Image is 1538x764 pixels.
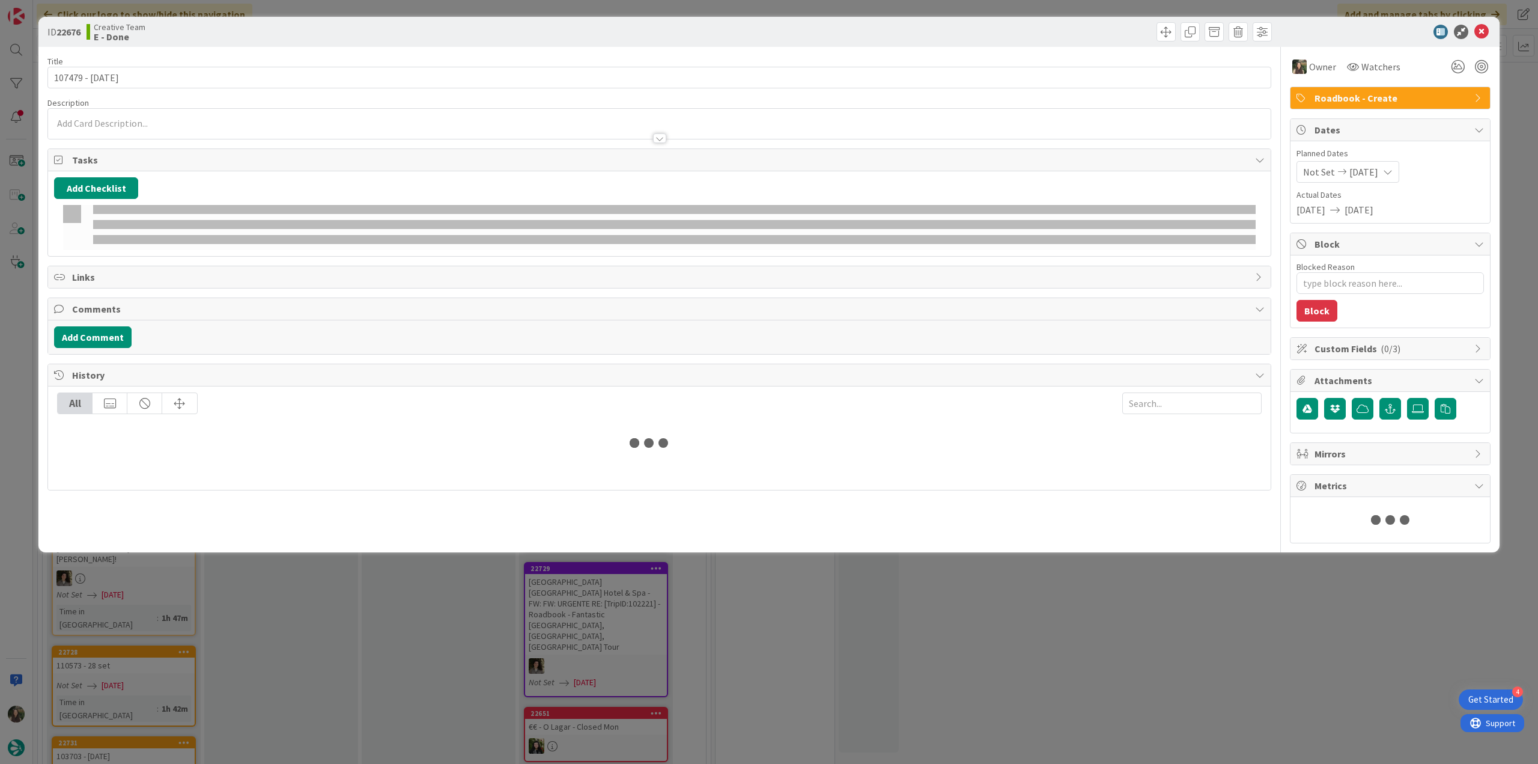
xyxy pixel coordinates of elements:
span: Actual Dates [1296,189,1484,201]
span: [DATE] [1349,165,1378,179]
span: Metrics [1315,478,1468,493]
div: 4 [1512,686,1523,697]
span: Block [1315,237,1468,251]
span: Planned Dates [1296,147,1484,160]
span: History [72,368,1249,382]
span: ( 0/3 ) [1381,343,1400,355]
label: Blocked Reason [1296,261,1355,272]
button: Add Comment [54,326,132,348]
span: Tasks [72,153,1249,167]
img: IG [1292,60,1307,74]
span: Support [25,2,55,16]
div: All [58,393,93,414]
span: ID [47,25,81,39]
b: E - Done [94,32,145,41]
span: Creative Team [94,22,145,32]
span: Mirrors [1315,447,1468,461]
span: Description [47,97,89,108]
span: [DATE] [1296,203,1325,217]
label: Title [47,56,63,67]
span: Not Set [1303,165,1335,179]
span: Attachments [1315,373,1468,388]
span: Custom Fields [1315,341,1468,356]
span: Watchers [1361,60,1400,74]
input: type card name here... [47,67,1271,88]
span: Comments [72,302,1249,316]
button: Add Checklist [54,177,138,199]
input: Search... [1122,393,1262,414]
span: Links [72,270,1249,284]
div: Get Started [1468,694,1513,706]
span: Owner [1309,60,1336,74]
b: 22676 [56,26,81,38]
span: Roadbook - Create [1315,91,1468,105]
button: Block [1296,300,1337,322]
span: Dates [1315,123,1468,137]
div: Open Get Started checklist, remaining modules: 4 [1459,689,1523,710]
span: [DATE] [1345,203,1373,217]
